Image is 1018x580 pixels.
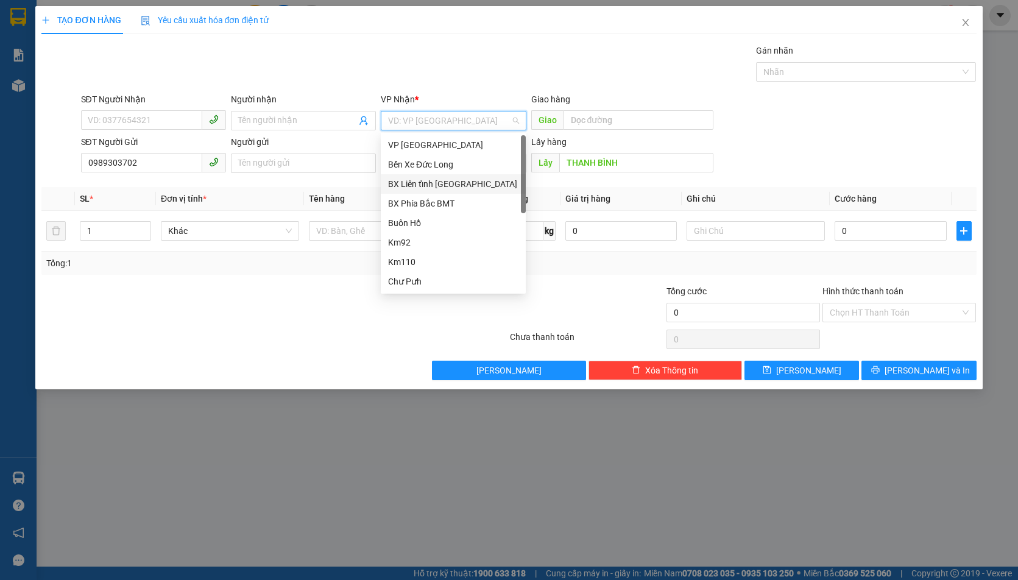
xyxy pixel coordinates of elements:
button: [PERSON_NAME] [432,361,585,380]
label: Gán nhãn [756,46,793,55]
div: SĐT Người Nhận [81,93,226,106]
span: [PERSON_NAME] và In [885,364,970,377]
div: Bến Xe Đức Long [381,155,526,174]
span: printer [871,366,880,375]
span: user-add [359,116,369,126]
div: BX Liên tỉnh Đà Lạt [381,174,526,194]
button: printer[PERSON_NAME] và In [861,361,976,380]
span: TẠO ĐƠN HÀNG [41,15,121,25]
div: VP [GEOGRAPHIC_DATA] [388,138,518,152]
button: deleteXóa Thông tin [589,361,742,380]
div: Người nhận [231,93,376,106]
div: Km110 [381,252,526,272]
span: Tên hàng [309,194,345,203]
button: delete [46,221,66,241]
input: 0 [565,221,677,241]
span: Giao hàng [531,94,570,104]
span: phone [209,157,219,167]
input: Dọc đường [564,110,714,130]
span: Yêu cầu xuất hóa đơn điện tử [141,15,269,25]
span: Xóa Thông tin [645,364,698,377]
div: Buôn Hồ [381,213,526,233]
div: Tổng: 1 [46,256,393,270]
div: VP Đà Lạt [381,135,526,155]
span: Khác [168,222,292,240]
div: Chư Pưh [388,275,518,288]
span: delete [632,366,640,375]
div: BX Phía Bắc BMT [381,194,526,213]
span: plus [41,16,50,24]
span: close [961,18,970,27]
div: Km92 [388,236,518,249]
div: Km92 [381,233,526,252]
div: Chư Pưh [381,272,526,291]
span: SL [80,194,90,203]
div: SĐT Người Gửi [81,135,226,149]
span: VP Nhận [381,94,415,104]
input: Dọc đường [559,153,714,172]
div: BX Phía Bắc BMT [388,197,518,210]
input: VD: Bàn, Ghế [309,221,447,241]
li: In ngày: 18:11 12/09 [6,90,141,107]
span: Giao [531,110,564,130]
th: Ghi chú [682,187,830,211]
div: Km110 [388,255,518,269]
span: Đơn vị tính [161,194,207,203]
span: kg [543,221,556,241]
span: Tổng cước [666,286,707,296]
div: Bến Xe Đức Long [388,158,518,171]
label: Hình thức thanh toán [822,286,903,296]
span: Cước hàng [835,194,877,203]
span: [PERSON_NAME] [776,364,841,377]
button: Close [949,6,983,40]
button: save[PERSON_NAME] [744,361,859,380]
span: Lấy hàng [531,137,567,147]
span: save [763,366,771,375]
div: Chưa thanh toán [509,330,665,352]
span: phone [209,115,219,124]
span: plus [957,226,971,236]
span: Lấy [531,153,559,172]
div: Buôn Hồ [388,216,518,230]
img: icon [141,16,150,26]
div: Người gửi [231,135,376,149]
li: [PERSON_NAME] [6,73,141,90]
button: plus [956,221,972,241]
span: Giá trị hàng [565,194,610,203]
div: BX Liên tỉnh [GEOGRAPHIC_DATA] [388,177,518,191]
span: [PERSON_NAME] [476,364,542,377]
input: Ghi Chú [687,221,825,241]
